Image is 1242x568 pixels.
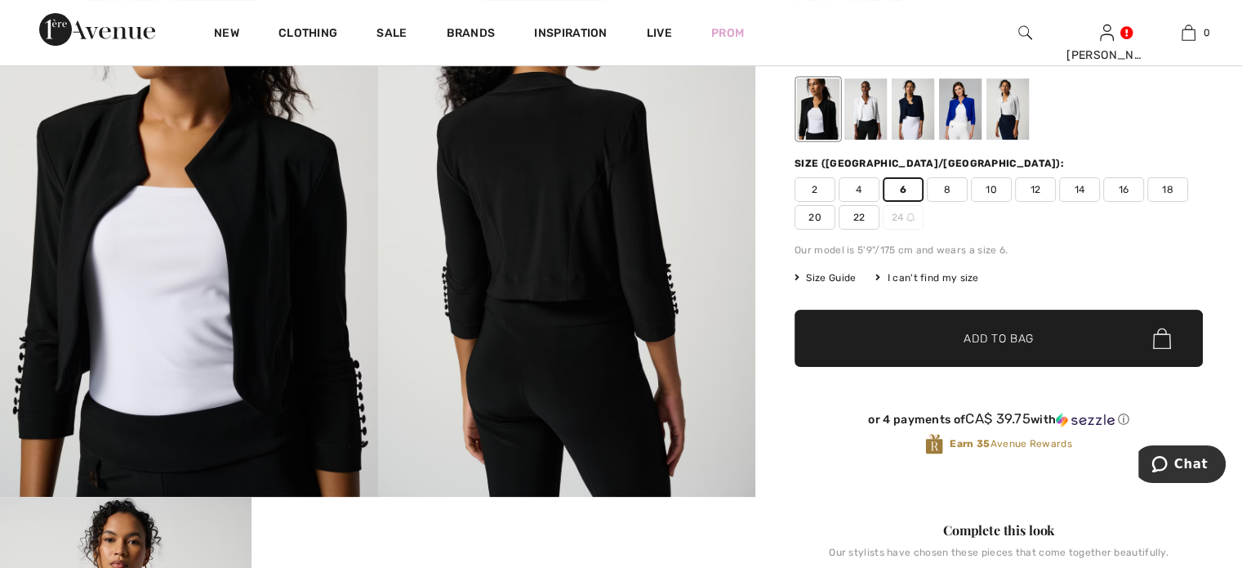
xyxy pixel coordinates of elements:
a: 0 [1148,23,1228,42]
div: Complete this look [795,521,1203,540]
a: Sale [376,26,407,43]
span: 18 [1147,177,1188,202]
a: Sign In [1100,25,1114,40]
div: [PERSON_NAME] [1066,47,1146,64]
span: CA$ 39.75 [965,410,1031,427]
div: I can't find my size [875,271,978,285]
img: 1ère Avenue [39,13,155,46]
div: Midnight Blue 40 [892,78,934,140]
span: 20 [795,205,835,230]
span: Add to Bag [964,330,1034,347]
img: Sezzle [1056,413,1115,427]
span: 0 [1204,25,1210,40]
div: or 4 payments ofCA$ 39.75withSezzle Click to learn more about Sezzle [795,411,1203,433]
div: or 4 payments of with [795,411,1203,427]
span: 8 [927,177,968,202]
strong: Earn 35 [950,438,990,449]
a: Clothing [278,26,337,43]
span: 10 [971,177,1012,202]
span: 16 [1103,177,1144,202]
span: Size Guide [795,271,856,285]
a: New [214,26,239,43]
a: Live [647,25,672,42]
div: Size ([GEOGRAPHIC_DATA]/[GEOGRAPHIC_DATA]): [795,156,1067,171]
img: My Bag [1182,23,1195,42]
div: White [986,78,1029,140]
div: Black [797,78,839,140]
iframe: Opens a widget where you can chat to one of our agents [1138,445,1226,486]
span: 24 [883,205,924,230]
span: 2 [795,177,835,202]
span: 14 [1059,177,1100,202]
span: Avenue Rewards [950,436,1071,451]
a: Brands [447,26,496,43]
div: Our model is 5'9"/175 cm and wears a size 6. [795,243,1203,257]
img: Avenue Rewards [925,433,943,455]
img: Bag.svg [1153,328,1171,349]
img: My Info [1100,23,1114,42]
img: ring-m.svg [906,213,915,221]
span: 6 [883,177,924,202]
button: Add to Bag [795,310,1203,367]
span: Inspiration [534,26,607,43]
div: Vanilla 30 [844,78,887,140]
span: 12 [1015,177,1056,202]
span: 4 [839,177,879,202]
img: search the website [1018,23,1032,42]
span: 22 [839,205,879,230]
a: Prom [711,25,744,42]
div: Royal Sapphire 163 [939,78,982,140]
